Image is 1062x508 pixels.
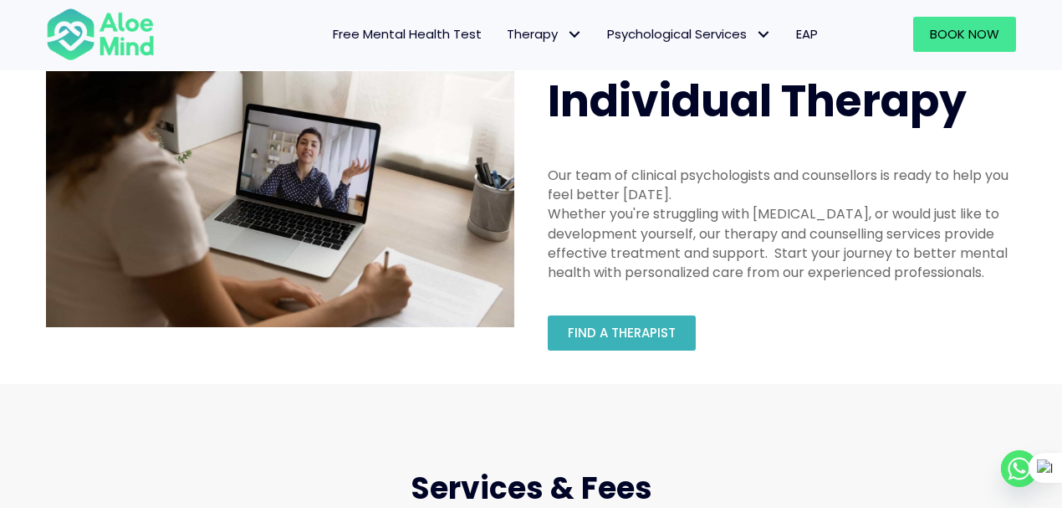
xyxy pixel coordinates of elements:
[562,23,586,47] span: Therapy: submenu
[333,25,482,43] span: Free Mental Health Test
[548,204,1016,282] div: Whether you're struggling with [MEDICAL_DATA], or would just like to development yourself, our th...
[507,25,582,43] span: Therapy
[568,324,676,341] span: Find a therapist
[548,70,967,131] span: Individual Therapy
[913,17,1016,52] a: Book Now
[607,25,771,43] span: Psychological Services
[930,25,999,43] span: Book Now
[320,17,494,52] a: Free Mental Health Test
[751,23,775,47] span: Psychological Services: submenu
[46,71,514,327] img: Therapy online individual
[494,17,595,52] a: TherapyTherapy: submenu
[548,166,1016,204] div: Our team of clinical psychologists and counsellors is ready to help you feel better [DATE].
[548,316,696,351] a: Find a therapist
[784,17,830,52] a: EAP
[176,17,830,52] nav: Menu
[595,17,784,52] a: Psychological ServicesPsychological Services: submenu
[796,25,818,43] span: EAP
[1001,450,1038,487] a: Whatsapp
[46,7,155,62] img: Aloe mind Logo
